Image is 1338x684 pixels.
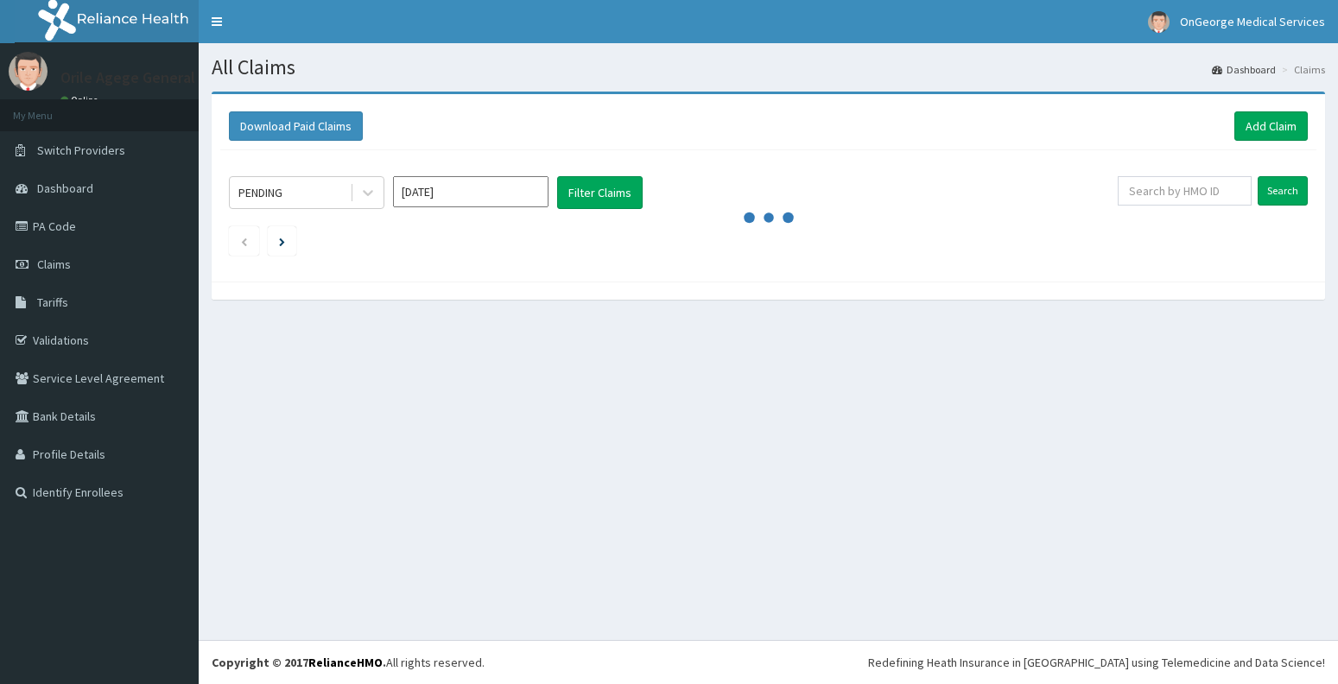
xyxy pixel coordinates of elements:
[212,56,1325,79] h1: All Claims
[37,142,125,158] span: Switch Providers
[393,176,549,207] input: Select Month and Year
[1234,111,1308,141] a: Add Claim
[60,70,256,85] p: Orile Agege General Hospital
[37,256,71,272] span: Claims
[1278,62,1325,77] li: Claims
[1148,11,1170,33] img: User Image
[9,52,48,91] img: User Image
[37,180,93,196] span: Dashboard
[60,94,102,106] a: Online
[743,192,795,244] svg: audio-loading
[308,655,383,670] a: RelianceHMO
[557,176,643,209] button: Filter Claims
[240,233,248,249] a: Previous page
[229,111,363,141] button: Download Paid Claims
[279,233,285,249] a: Next page
[1118,176,1252,206] input: Search by HMO ID
[37,294,68,310] span: Tariffs
[212,655,386,670] strong: Copyright © 2017 .
[1258,176,1308,206] input: Search
[868,654,1325,671] div: Redefining Heath Insurance in [GEOGRAPHIC_DATA] using Telemedicine and Data Science!
[199,640,1338,684] footer: All rights reserved.
[1212,62,1276,77] a: Dashboard
[238,184,282,201] div: PENDING
[1180,14,1325,29] span: OnGeorge Medical Services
